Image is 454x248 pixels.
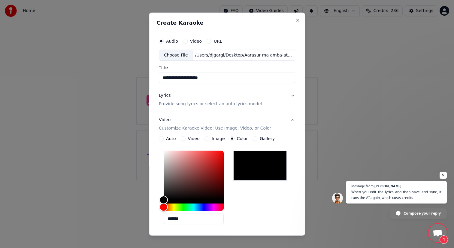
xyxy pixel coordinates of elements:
label: Title [159,66,295,70]
div: Video [159,117,271,131]
div: Color [164,151,224,200]
label: Video [190,39,202,43]
label: Video [188,136,200,141]
div: Choose File [159,50,193,60]
label: Auto [166,136,176,141]
label: Gallery [260,136,275,141]
h2: Create Karaoke [156,20,298,25]
button: LyricsProvide song lyrics or select an auto lyrics model [159,88,295,112]
p: Provide song lyrics or select an auto lyrics model [159,101,262,107]
label: URL [214,39,222,43]
label: Audio [166,39,178,43]
p: Customize Karaoke Video: Use Image, Video, or Color [159,125,271,131]
label: Image [212,136,225,141]
label: Color [237,136,248,141]
div: Hue [164,204,224,211]
div: Lyrics [159,93,171,99]
div: /Users/djgargi/Desktop/Aarasur ma amba-atrimmed.mp3 [193,52,295,58]
button: VideoCustomize Karaoke Video: Use Image, Video, or Color [159,112,295,136]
